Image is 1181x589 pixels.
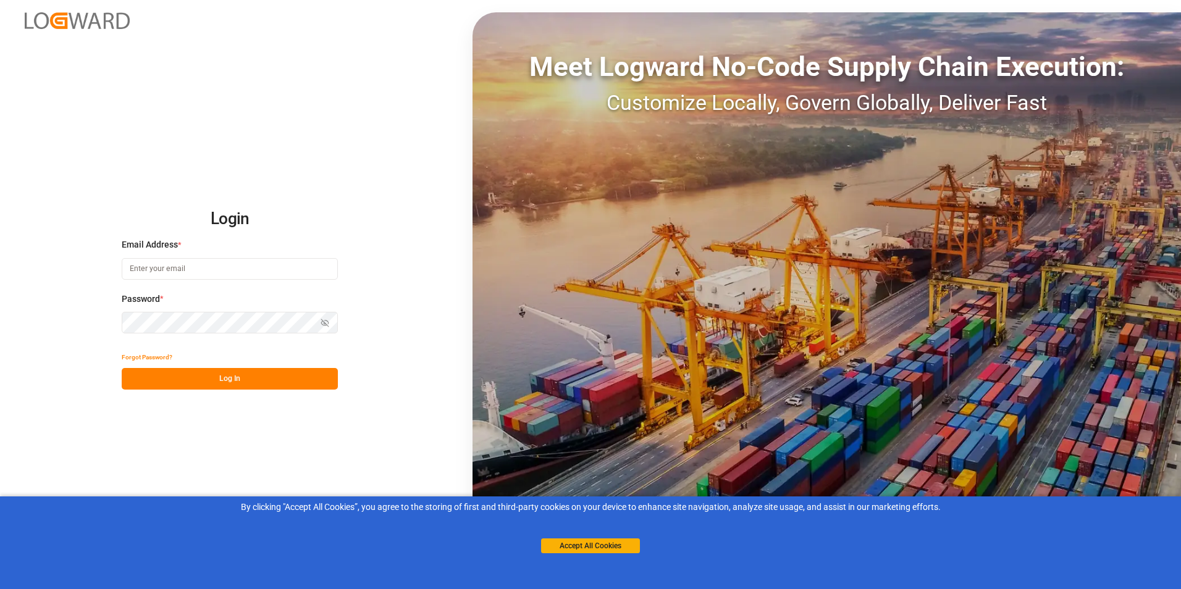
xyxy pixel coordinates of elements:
[122,368,338,390] button: Log In
[541,538,640,553] button: Accept All Cookies
[122,346,172,368] button: Forgot Password?
[9,501,1172,514] div: By clicking "Accept All Cookies”, you agree to the storing of first and third-party cookies on yo...
[25,12,130,29] img: Logward_new_orange.png
[122,258,338,280] input: Enter your email
[122,199,338,239] h2: Login
[473,46,1181,87] div: Meet Logward No-Code Supply Chain Execution:
[122,293,160,306] span: Password
[473,87,1181,119] div: Customize Locally, Govern Globally, Deliver Fast
[122,238,178,251] span: Email Address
